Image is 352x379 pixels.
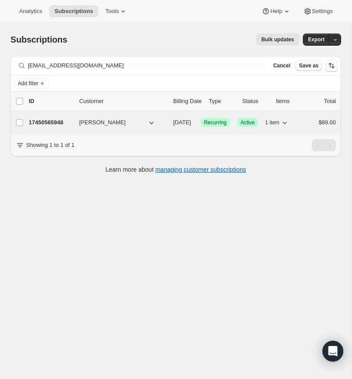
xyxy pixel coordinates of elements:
span: [DATE] [173,119,191,126]
button: Subscriptions [49,5,98,17]
button: Sort the results [325,60,338,72]
button: Add filter [14,78,49,89]
span: Help [270,8,282,15]
button: [PERSON_NAME] [74,116,161,130]
div: Type [209,97,235,106]
input: Filter subscribers [28,60,265,72]
p: Status [242,97,269,106]
button: Tools [100,5,133,17]
div: Open Intercom Messenger [322,341,343,362]
p: Showing 1 to 1 of 1 [26,141,74,150]
span: Bulk updates [261,36,294,43]
button: Cancel [270,60,294,71]
span: Export [308,36,325,43]
span: Settings [312,8,333,15]
button: Analytics [14,5,47,17]
span: Recurring [204,119,227,126]
div: Items [276,97,302,106]
p: Customer [79,97,166,106]
p: 17450565948 [29,118,72,127]
span: Subscriptions [10,35,67,44]
button: 1 item [265,116,289,129]
p: Learn more about [106,165,246,174]
span: 1 item [265,119,279,126]
span: $89.00 [318,119,336,126]
p: Total [324,97,336,106]
button: Export [303,33,330,46]
span: Save as [299,62,318,69]
button: Help [256,5,296,17]
span: Cancel [273,62,290,69]
p: ID [29,97,72,106]
span: Subscriptions [54,8,93,15]
span: Tools [105,8,119,15]
span: [PERSON_NAME] [79,118,126,127]
span: Active [241,119,255,126]
div: 17450565948[PERSON_NAME][DATE]SuccessRecurringSuccessActive1 item$89.00 [29,116,336,129]
button: Save as [295,60,322,71]
nav: Pagination [312,139,336,151]
button: Bulk updates [256,33,299,46]
button: Settings [298,5,338,17]
p: Billing Date [173,97,202,106]
span: Analytics [19,8,42,15]
a: managing customer subscriptions [155,166,246,173]
div: IDCustomerBilling DateTypeStatusItemsTotal [29,97,336,106]
span: Add filter [18,80,38,87]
